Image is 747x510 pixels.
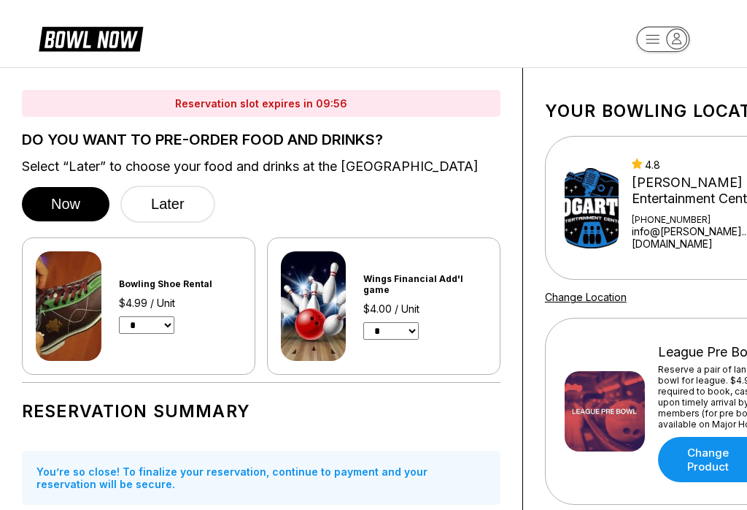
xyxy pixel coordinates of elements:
div: Bowling Shoe Rental [119,278,241,289]
img: League Pre Bowl [565,371,645,452]
label: DO YOU WANT TO PRE-ORDER FOOD AND DRINKS? [22,132,500,148]
div: Wings Financial Add'l game [363,273,486,295]
h1: Reservation Summary [22,401,500,422]
div: $4.00 / Unit [363,302,486,315]
img: Bowling Shoe Rental [36,251,101,361]
img: Bogart's Entertainment Center [565,168,619,248]
img: Wings Financial Add'l game [281,251,347,361]
button: Now [22,187,109,221]
label: Select “Later” to choose your food and drinks at the [GEOGRAPHIC_DATA] [22,159,500,175]
button: Later [120,186,215,223]
div: You’re so close! To finalize your reservation, continue to payment and your reservation will be s... [22,451,500,505]
a: Change Location [545,291,627,303]
div: Reservation slot expires in 09:56 [22,90,500,117]
div: $4.99 / Unit [119,297,241,309]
